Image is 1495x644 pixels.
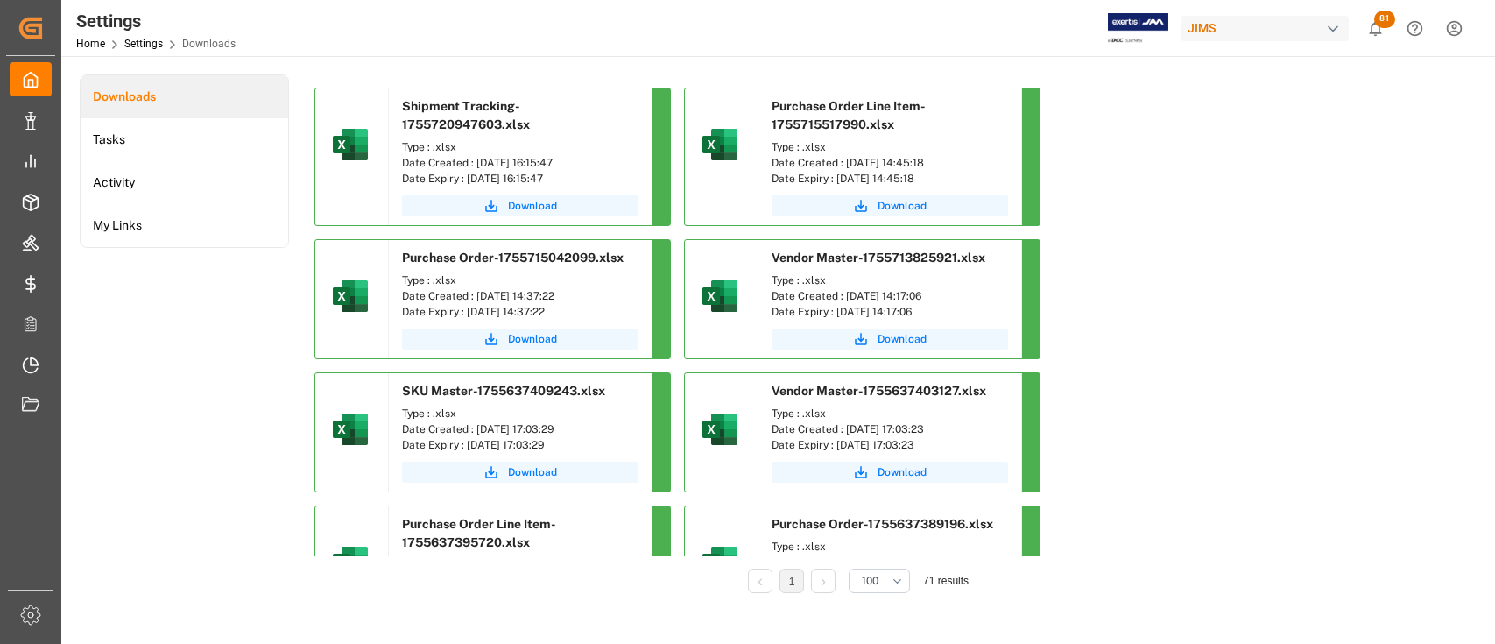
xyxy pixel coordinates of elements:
div: Type : .xlsx [772,406,1008,421]
span: Download [508,464,557,480]
button: open menu [849,569,910,593]
button: Download [402,462,638,483]
div: Date Expiry : [DATE] 14:45:18 [772,171,1008,187]
a: My Links [81,204,288,247]
li: Previous Page [748,569,772,593]
div: Date Expiry : [DATE] 16:15:47 [402,171,638,187]
a: 1 [789,576,795,588]
span: Purchase Order Line Item-1755637395720.xlsx [402,517,556,549]
div: Type : .xlsx [402,272,638,288]
button: Download [772,195,1008,216]
a: Tasks [81,118,288,161]
button: Download [402,329,638,350]
a: Downloads [81,75,288,118]
img: microsoft-excel-2019--v1.png [699,408,741,450]
span: Vendor Master-1755713825921.xlsx [772,251,985,265]
div: Date Expiry : [DATE] 14:37:22 [402,304,638,320]
button: show 81 new notifications [1356,9,1395,48]
span: 71 results [923,575,969,587]
span: Vendor Master-1755637403127.xlsx [772,384,986,398]
span: 100 [862,573,878,589]
a: Home [76,38,105,50]
div: Date Created : [DATE] 17:03:09 [772,555,1008,570]
img: Exertis%20JAM%20-%20Email%20Logo.jpg_1722504956.jpg [1108,13,1168,44]
span: Purchase Order-1755715042099.xlsx [402,251,624,265]
div: Date Expiry : [DATE] 14:17:06 [772,304,1008,320]
div: Type : .xlsx [772,139,1008,155]
button: Download [402,195,638,216]
img: microsoft-excel-2019--v1.png [699,541,741,584]
span: SKU Master-1755637409243.xlsx [402,384,605,398]
div: Date Created : [DATE] 17:03:29 [402,421,638,437]
span: Download [878,331,927,347]
button: JIMS [1181,11,1356,45]
div: Type : .xlsx [402,139,638,155]
div: Date Expiry : [DATE] 17:03:29 [402,437,638,453]
span: Download [878,198,927,214]
div: Date Created : [DATE] 14:37:22 [402,288,638,304]
div: Date Created : [DATE] 17:03:23 [772,421,1008,437]
div: Type : .xlsx [402,406,638,421]
li: Next Page [811,569,836,593]
div: Date Expiry : [DATE] 17:03:23 [772,437,1008,453]
img: microsoft-excel-2019--v1.png [329,275,371,317]
img: microsoft-excel-2019--v1.png [699,124,741,166]
div: Settings [76,8,236,34]
img: microsoft-excel-2019--v1.png [329,408,371,450]
div: Date Created : [DATE] 14:45:18 [772,155,1008,171]
a: Activity [81,161,288,204]
span: Purchase Order-1755637389196.xlsx [772,517,993,531]
span: Shipment Tracking-1755720947603.xlsx [402,99,530,131]
div: Date Created : [DATE] 14:17:06 [772,288,1008,304]
span: Download [508,331,557,347]
div: JIMS [1181,16,1349,41]
div: Type : .xlsx [772,539,1008,555]
li: 1 [779,569,804,593]
img: microsoft-excel-2019--v1.png [699,275,741,317]
span: Purchase Order Line Item-1755715517990.xlsx [772,99,926,131]
div: Type : .xlsx [772,272,1008,288]
a: Settings [124,38,163,50]
span: Download [508,198,557,214]
img: microsoft-excel-2019--v1.png [329,124,371,166]
button: Download [772,329,1008,350]
button: Download [772,462,1008,483]
div: Date Created : [DATE] 16:15:47 [402,155,638,171]
button: Help Center [1395,9,1435,48]
span: 81 [1374,11,1395,28]
span: Download [878,464,927,480]
img: microsoft-excel-2019--v1.png [329,541,371,584]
